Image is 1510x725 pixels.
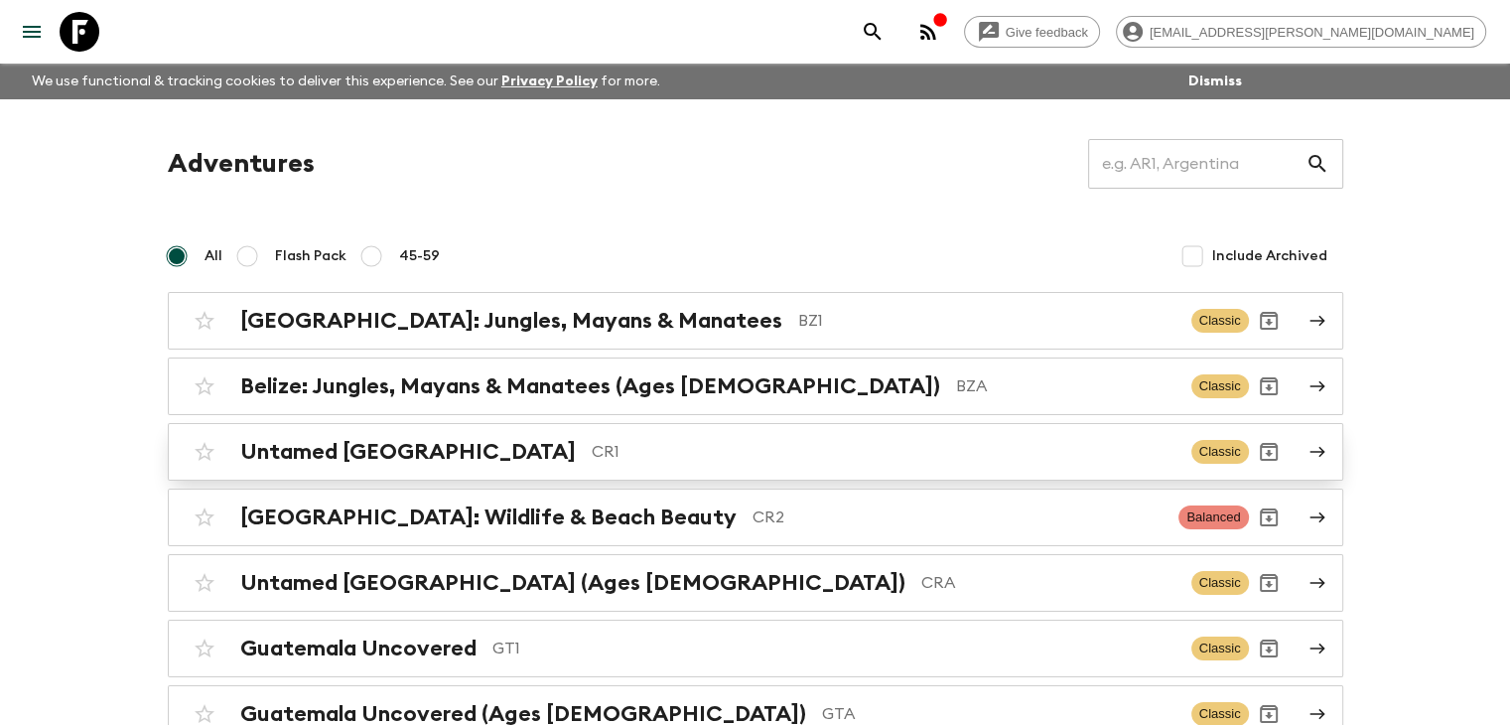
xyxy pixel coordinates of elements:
button: Archive [1249,366,1289,406]
h2: [GEOGRAPHIC_DATA]: Wildlife & Beach Beauty [240,505,737,530]
button: Archive [1249,629,1289,668]
input: e.g. AR1, Argentina [1088,136,1305,192]
button: Archive [1249,432,1289,472]
p: CR2 [753,506,1164,529]
span: Include Archived [1212,246,1327,266]
a: Guatemala UncoveredGT1ClassicArchive [168,620,1343,677]
h1: Adventures [168,144,315,184]
p: GT1 [492,637,1175,660]
a: Privacy Policy [501,74,598,88]
a: Untamed [GEOGRAPHIC_DATA]CR1ClassicArchive [168,423,1343,481]
h2: Belize: Jungles, Mayans & Manatees (Ages [DEMOGRAPHIC_DATA]) [240,373,940,399]
a: Belize: Jungles, Mayans & Manatees (Ages [DEMOGRAPHIC_DATA])BZAClassicArchive [168,358,1343,415]
div: [EMAIL_ADDRESS][PERSON_NAME][DOMAIN_NAME] [1116,16,1486,48]
a: Untamed [GEOGRAPHIC_DATA] (Ages [DEMOGRAPHIC_DATA])CRAClassicArchive [168,554,1343,612]
span: [EMAIL_ADDRESS][PERSON_NAME][DOMAIN_NAME] [1139,25,1485,40]
p: BZA [956,374,1175,398]
p: CRA [921,571,1175,595]
a: Give feedback [964,16,1100,48]
span: Classic [1191,440,1249,464]
span: Classic [1191,571,1249,595]
h2: Untamed [GEOGRAPHIC_DATA] (Ages [DEMOGRAPHIC_DATA]) [240,570,905,596]
button: Archive [1249,301,1289,341]
h2: [GEOGRAPHIC_DATA]: Jungles, Mayans & Manatees [240,308,782,334]
button: search adventures [853,12,892,52]
h2: Guatemala Uncovered [240,636,477,661]
button: Dismiss [1183,68,1247,95]
button: Archive [1249,563,1289,603]
p: BZ1 [798,309,1175,333]
a: [GEOGRAPHIC_DATA]: Jungles, Mayans & ManateesBZ1ClassicArchive [168,292,1343,350]
a: [GEOGRAPHIC_DATA]: Wildlife & Beach BeautyCR2BalancedArchive [168,489,1343,546]
p: CR1 [592,440,1175,464]
span: Flash Pack [275,246,346,266]
h2: Untamed [GEOGRAPHIC_DATA] [240,439,576,465]
span: Balanced [1178,506,1248,529]
button: Archive [1249,498,1289,537]
span: Classic [1191,309,1249,333]
span: 45-59 [399,246,440,266]
span: Classic [1191,637,1249,660]
p: We use functional & tracking cookies to deliver this experience. See our for more. [24,64,668,99]
button: menu [12,12,52,52]
span: Give feedback [995,25,1099,40]
span: All [205,246,222,266]
span: Classic [1191,374,1249,398]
